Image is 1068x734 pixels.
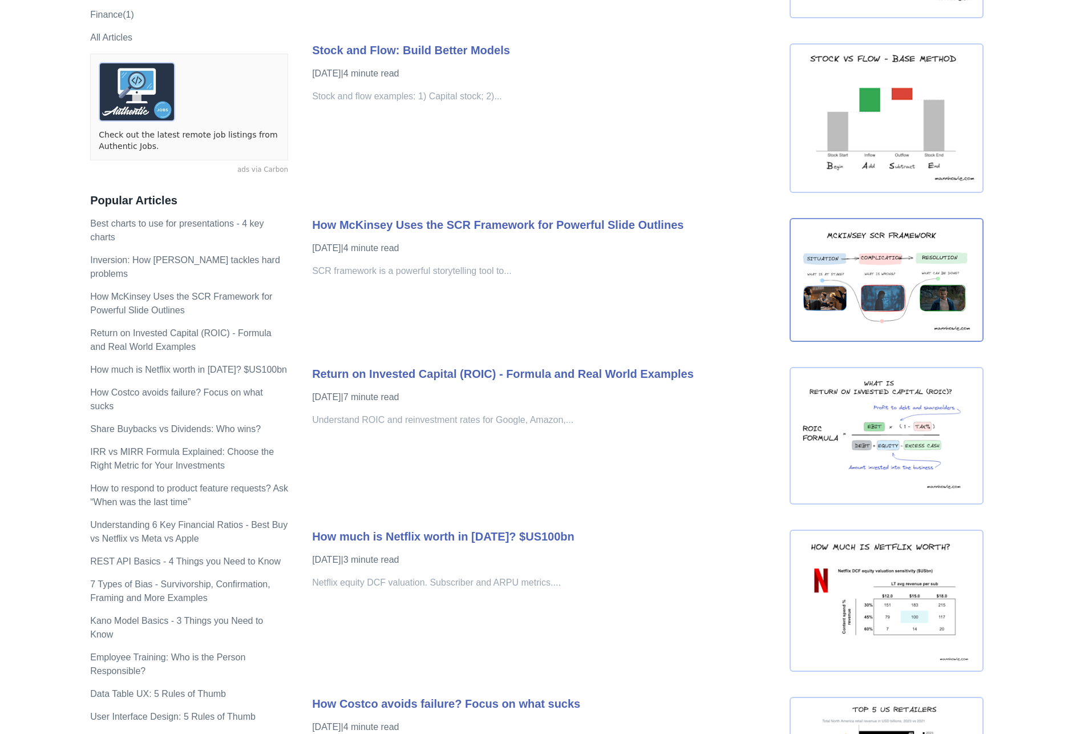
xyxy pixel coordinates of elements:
[790,43,984,193] img: stock and flow
[90,292,272,315] a: How McKinsey Uses the SCR Framework for Powerful Slide Outlines
[312,90,778,103] p: Stock and flow examples: 1) Capital stock; 2)...
[90,616,263,639] a: Kano Model Basics - 3 Things you Need to Know
[99,62,175,122] img: ads via Carbon
[90,328,271,352] a: Return on Invested Capital (ROIC) - Formula and Real World Examples
[90,556,281,566] a: REST API Basics - 4 Things you Need to Know
[90,219,264,242] a: Best charts to use for presentations - 4 key charts
[312,241,778,255] p: [DATE] | 4 minute read
[90,483,288,507] a: How to respond to product feature requests? Ask “When was the last time”
[90,520,288,543] a: Understanding 6 Key Financial Ratios - Best Buy vs Netflix vs Meta vs Apple
[790,367,984,504] img: return-on-invested-capital
[312,67,778,80] p: [DATE] | 4 minute read
[90,579,270,603] a: 7 Types of Bias - Survivorship, Confirmation, Framing and More Examples
[312,44,510,57] a: Stock and Flow: Build Better Models
[90,424,261,434] a: Share Buybacks vs Dividends: Who wins?
[312,413,778,427] p: Understand ROIC and reinvestment rates for Google, Amazon,...
[90,652,245,676] a: Employee Training: Who is the Person Responsible?
[90,33,132,42] a: All Articles
[312,530,575,543] a: How much is Netflix worth in [DATE]? $US100bn
[790,218,984,342] img: mckinsey scr framework
[312,553,778,567] p: [DATE] | 3 minute read
[312,368,694,380] a: Return on Invested Capital (ROIC) - Formula and Real World Examples
[90,689,226,699] a: Data Table UX: 5 Rules of Thumb
[90,165,288,175] a: ads via Carbon
[90,388,262,411] a: How Costco avoids failure? Focus on what sucks
[90,193,288,208] h3: Popular Articles
[312,264,778,278] p: SCR framework is a powerful storytelling tool to...
[90,365,287,374] a: How much is Netflix worth in [DATE]? $US100bn
[90,447,274,470] a: IRR vs MIRR Formula Explained: Choose the Right Metric for Your Investments
[90,255,280,279] a: Inversion: How [PERSON_NAME] tackles hard problems
[90,712,256,721] a: User Interface Design: 5 Rules of Thumb
[90,10,133,19] a: Finance(1)
[312,720,778,734] p: [DATE] | 4 minute read
[790,530,984,672] img: netflix equity value
[99,130,280,152] a: Check out the latest remote job listings from Authentic Jobs.
[312,697,580,710] a: How Costco avoids failure? Focus on what sucks
[312,390,778,404] p: [DATE] | 7 minute read
[312,576,778,590] p: Netflix equity DCF valuation. Subscriber and ARPU metrics....
[312,219,683,231] a: How McKinsey Uses the SCR Framework for Powerful Slide Outlines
